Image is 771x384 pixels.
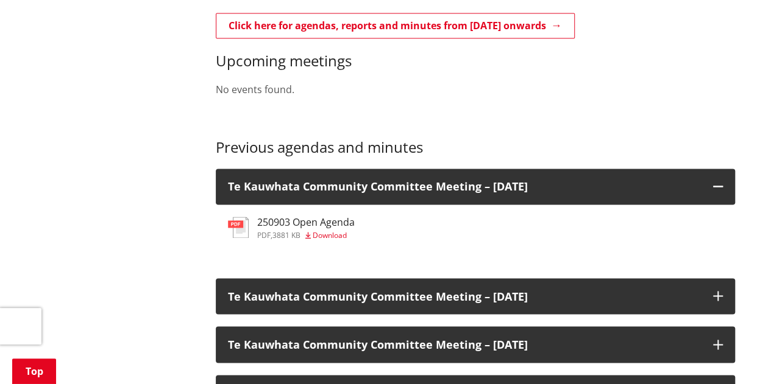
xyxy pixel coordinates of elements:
[216,82,735,97] p: No events found.
[313,230,347,240] span: Download
[257,217,355,228] h3: 250903 Open Agenda
[257,232,355,239] div: ,
[12,358,56,384] a: Top
[715,333,759,377] iframe: Messenger Launcher
[257,230,271,240] span: pdf
[228,217,249,238] img: document-pdf.svg
[216,139,735,156] h3: Previous agendas and minutes
[228,181,701,193] h3: Te Kauwhata Community Committee Meeting – [DATE]
[272,230,300,240] span: 3881 KB
[216,52,735,70] h3: Upcoming meetings
[216,13,575,38] a: Click here for agendas, reports and minutes from [DATE] onwards
[228,290,701,302] h3: Te Kauwhata Community Committee Meeting – [DATE]
[228,217,355,239] a: 250903 Open Agenda pdf,3881 KB Download
[228,338,701,351] h3: Te Kauwhata Community Committee Meeting – [DATE]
